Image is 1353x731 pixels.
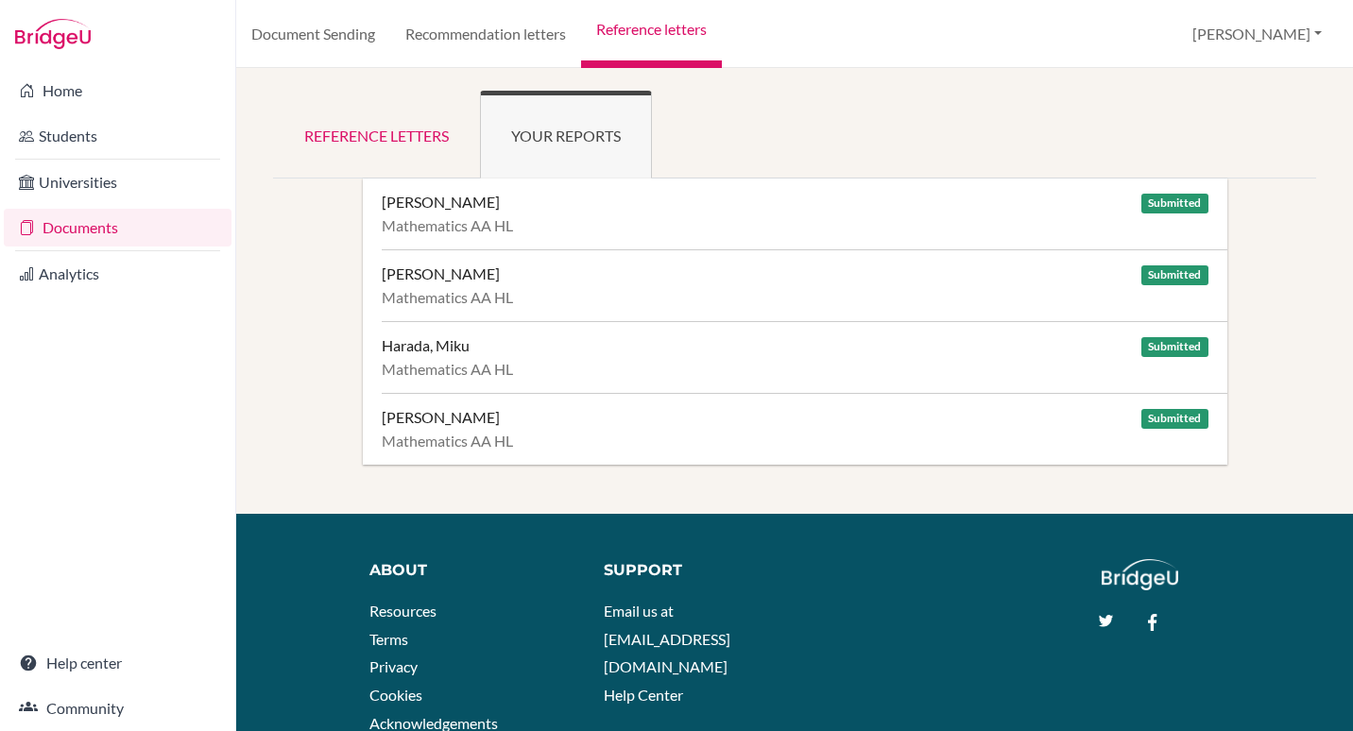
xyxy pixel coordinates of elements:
[480,91,652,178] a: Your reports
[1141,337,1207,357] span: Submitted
[4,72,231,110] a: Home
[382,249,1227,321] a: [PERSON_NAME] Submitted Mathematics AA HL
[369,630,408,648] a: Terms
[4,644,231,682] a: Help center
[382,393,1227,465] a: [PERSON_NAME] Submitted Mathematics AA HL
[382,178,1227,249] a: [PERSON_NAME] Submitted Mathematics AA HL
[382,193,500,212] div: [PERSON_NAME]
[369,559,561,582] div: About
[382,216,1208,235] div: Mathematics AA HL
[4,255,231,293] a: Analytics
[1184,16,1330,52] button: [PERSON_NAME]
[1141,194,1207,213] span: Submitted
[604,686,683,704] a: Help Center
[382,336,470,355] div: Harada, Miku
[15,19,91,49] img: Bridge-U
[382,321,1227,393] a: Harada, Miku Submitted Mathematics AA HL
[1102,559,1178,590] img: logo_white@2x-f4f0deed5e89b7ecb1c2cc34c3e3d731f90f0f143d5ea2071677605dd97b5244.png
[1141,265,1207,285] span: Submitted
[382,264,500,283] div: [PERSON_NAME]
[369,686,422,704] a: Cookies
[1141,409,1207,429] span: Submitted
[4,689,231,727] a: Community
[273,91,480,178] a: Reference letters
[382,408,500,427] div: [PERSON_NAME]
[604,602,730,675] a: Email us at [EMAIL_ADDRESS][DOMAIN_NAME]
[604,559,778,582] div: Support
[382,432,1208,450] div: Mathematics AA HL
[382,288,1208,307] div: Mathematics AA HL
[369,602,437,620] a: Resources
[382,360,1208,379] div: Mathematics AA HL
[4,163,231,201] a: Universities
[369,657,418,675] a: Privacy
[4,209,231,246] a: Documents
[4,117,231,155] a: Students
